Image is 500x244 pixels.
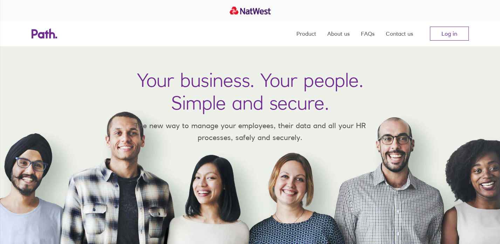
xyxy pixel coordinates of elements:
p: The new way to manage your employees, their data and all your HR processes, safely and securely. [124,120,376,143]
a: Product [296,21,316,46]
h1: Your business. Your people. Simple and secure. [137,69,363,114]
a: Log in [430,27,469,41]
a: Contact us [386,21,413,46]
a: About us [327,21,350,46]
a: FAQs [361,21,375,46]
